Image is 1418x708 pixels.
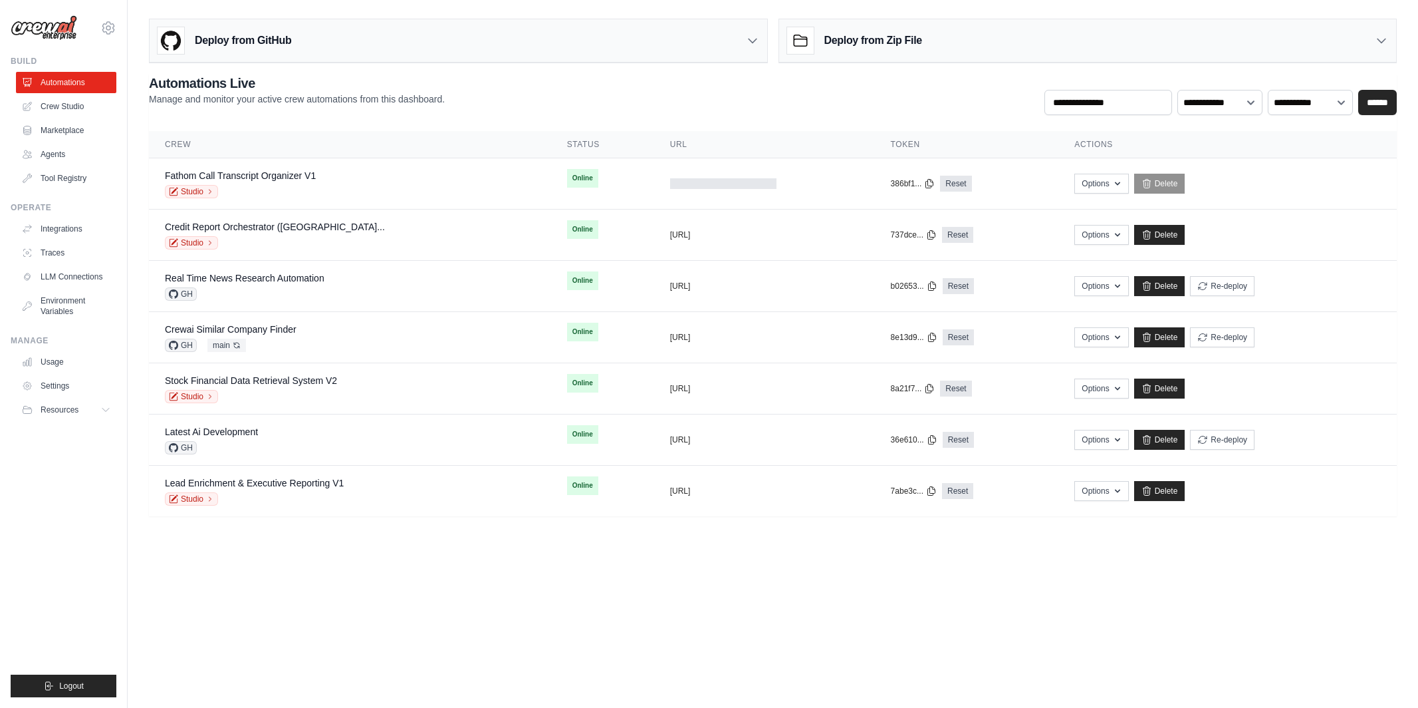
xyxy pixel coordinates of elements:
th: Token [875,131,1059,158]
a: Crew Studio [16,96,116,117]
a: Delete [1134,379,1185,399]
a: LLM Connections [16,266,116,287]
a: Reset [943,329,974,345]
a: Delete [1134,430,1185,450]
img: GitHub Logo [158,27,184,54]
span: Resources [41,405,78,415]
span: main [207,339,246,352]
a: Lead Enrichment & Executive Reporting V1 [165,478,344,488]
button: Logout [11,675,116,697]
img: Logo [11,15,77,41]
a: Real Time News Research Automation [165,273,324,283]
button: Options [1074,276,1128,296]
button: Options [1074,174,1128,194]
span: Online [567,374,598,393]
button: 36e610... [891,435,937,445]
a: Studio [165,492,218,506]
button: 737dce... [891,230,937,240]
a: Delete [1134,327,1185,347]
h3: Deploy from GitHub [195,33,291,49]
button: Options [1074,481,1128,501]
th: Status [551,131,654,158]
a: Stock Financial Data Retrieval System V2 [165,375,337,386]
p: Manage and monitor your active crew automations from this dashboard. [149,92,445,106]
a: Reset [940,176,971,192]
a: Traces [16,242,116,264]
a: Studio [165,390,218,403]
button: 8e13d9... [891,332,937,343]
th: Actions [1058,131,1397,158]
span: Online [567,220,598,239]
a: Reset [943,432,974,448]
span: Online [567,169,598,188]
h3: Deploy from Zip File [824,33,922,49]
button: Options [1074,225,1128,245]
div: Manage [11,335,116,346]
th: URL [654,131,875,158]
span: GH [165,339,197,352]
button: Re-deploy [1190,276,1254,296]
a: Automations [16,72,116,93]
a: Delete [1134,481,1185,501]
a: Credit Report Orchestrator ([GEOGRAPHIC_DATA]... [165,222,385,232]
a: Reset [942,227,973,243]
a: Reset [942,483,973,499]
a: Settings [16,375,116,397]
th: Crew [149,131,551,158]
a: Fathom Call Transcript Organizer V1 [165,170,316,181]
a: Reset [943,278,974,294]
a: Reset [940,381,971,397]
button: b02653... [891,281,937,291]
button: Options [1074,379,1128,399]
button: 8a21f7... [891,383,935,394]
button: Resources [16,399,116,421]
span: Online [567,323,598,341]
span: Logout [59,681,84,691]
a: Latest Ai Development [165,427,258,437]
button: 386bf1... [891,178,935,189]
span: GH [165,441,197,454]
a: Tool Registry [16,168,116,189]
button: 7abe3c... [891,486,937,496]
button: Re-deploy [1190,327,1254,347]
a: Marketplace [16,120,116,141]
a: Usage [16,351,116,373]
a: Delete [1134,276,1185,296]
a: Studio [165,236,218,250]
button: Re-deploy [1190,430,1254,450]
div: Operate [11,202,116,213]
span: Online [567,271,598,290]
a: Integrations [16,218,116,240]
button: Options [1074,327,1128,347]
a: Crewai Similar Company Finder [165,324,296,335]
a: Delete [1134,174,1185,194]
a: Delete [1134,225,1185,245]
span: Online [567,425,598,444]
a: Environment Variables [16,290,116,322]
span: GH [165,287,197,301]
a: Agents [16,144,116,165]
h2: Automations Live [149,74,445,92]
button: Options [1074,430,1128,450]
span: Online [567,476,598,495]
div: Build [11,56,116,67]
a: Studio [165,185,218,198]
